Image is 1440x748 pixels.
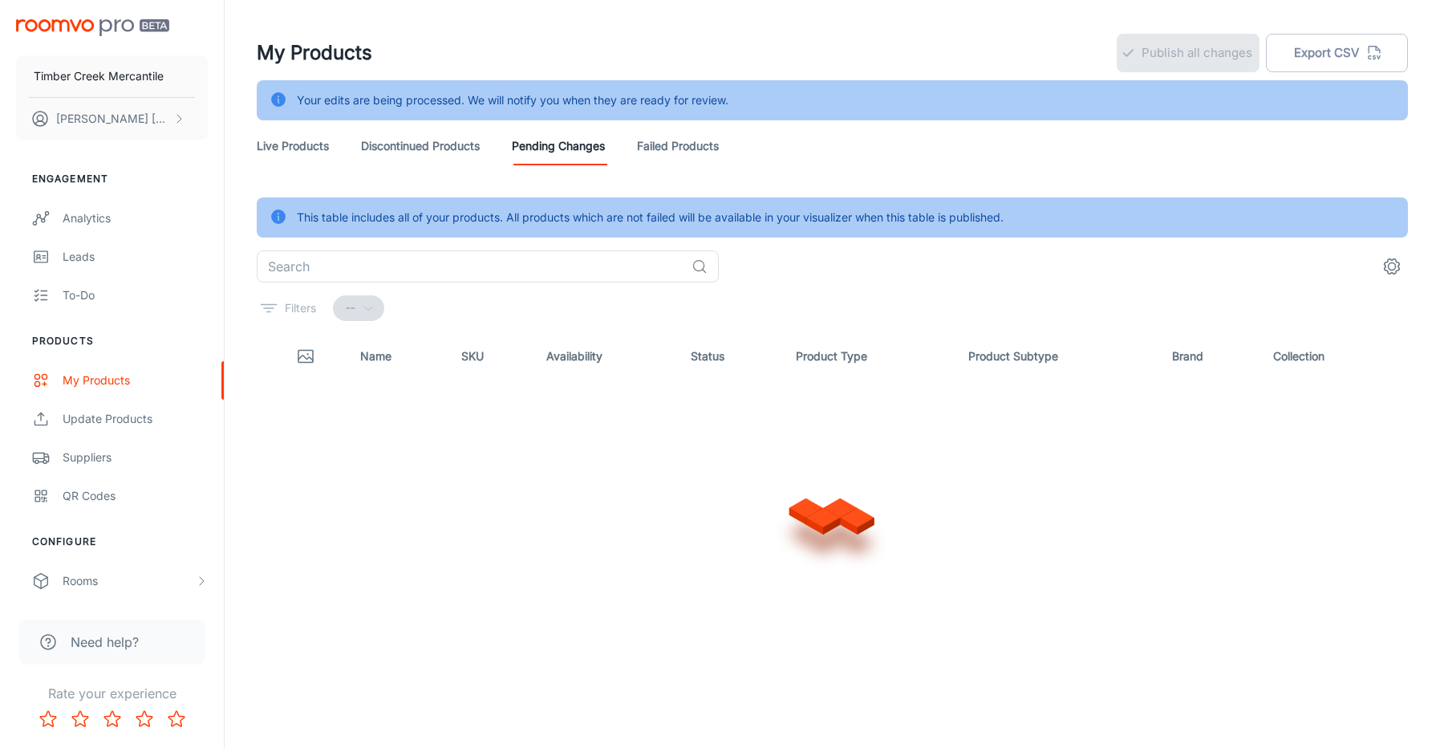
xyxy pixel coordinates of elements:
[16,98,208,140] button: [PERSON_NAME] [PERSON_NAME]
[512,127,605,165] a: Pending Changes
[1376,250,1408,283] button: settings
[347,334,448,379] th: Name
[128,703,160,735] button: Rate 4 star
[783,334,955,379] th: Product Type
[96,703,128,735] button: Rate 3 star
[297,202,1004,233] div: This table includes all of your products. All products which are not failed will be available in ...
[16,19,169,36] img: Roomvo PRO Beta
[56,110,169,128] p: [PERSON_NAME] [PERSON_NAME]
[34,67,164,85] p: Timber Creek Mercantile
[63,572,195,590] div: Rooms
[297,85,728,116] div: Your edits are being processed. We will notify you when they are ready for review.
[63,209,208,227] div: Analytics
[63,248,208,266] div: Leads
[71,632,139,652] span: Need help?
[257,127,329,165] a: Live Products
[1260,334,1408,379] th: Collection
[13,684,211,703] p: Rate your experience
[32,703,64,735] button: Rate 1 star
[678,334,783,379] th: Status
[257,250,685,283] input: Search
[637,127,719,165] a: Failed Products
[257,39,372,67] h1: My Products
[361,127,480,165] a: Discontinued Products
[16,55,208,97] button: Timber Creek Mercantile
[63,449,208,466] div: Suppliers
[448,334,533,379] th: SKU
[296,347,315,366] svg: Thumbnail
[64,703,96,735] button: Rate 2 star
[160,703,193,735] button: Rate 5 star
[533,334,678,379] th: Availability
[63,372,208,389] div: My Products
[955,334,1160,379] th: Product Subtype
[63,410,208,428] div: Update Products
[63,487,208,505] div: QR Codes
[1159,334,1260,379] th: Brand
[63,287,208,304] div: To-do
[1266,34,1409,72] button: Export CSV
